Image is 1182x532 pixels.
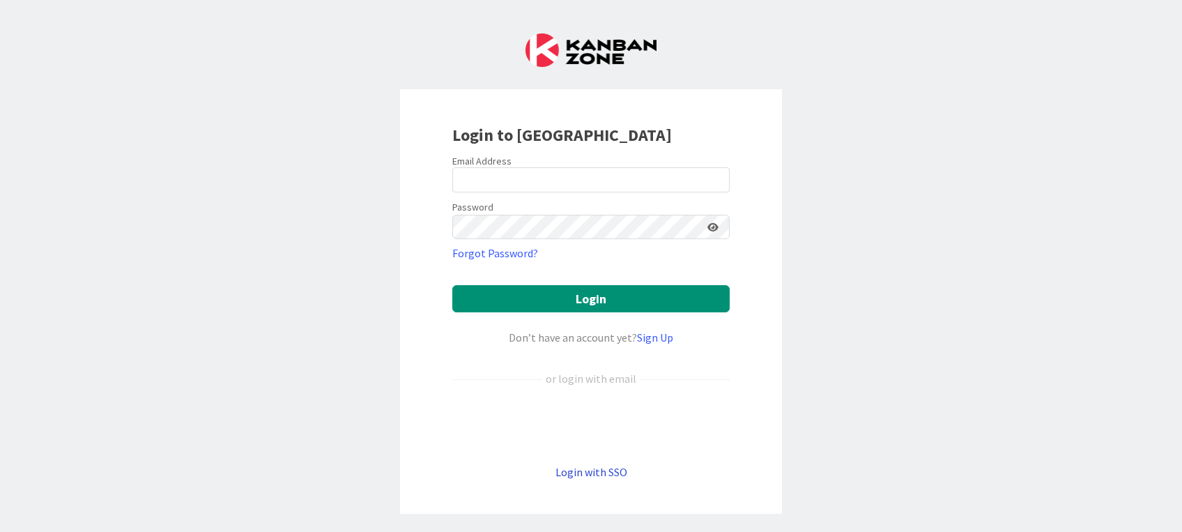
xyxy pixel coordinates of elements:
[452,124,672,146] b: Login to [GEOGRAPHIC_DATA]
[542,370,640,387] div: or login with email
[452,285,730,312] button: Login
[452,329,730,346] div: Don’t have an account yet?
[452,245,538,261] a: Forgot Password?
[452,155,512,167] label: Email Address
[525,33,657,67] img: Kanban Zone
[555,465,627,479] a: Login with SSO
[452,200,493,215] label: Password
[445,410,737,441] iframe: Sign in with Google Button
[637,330,673,344] a: Sign Up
